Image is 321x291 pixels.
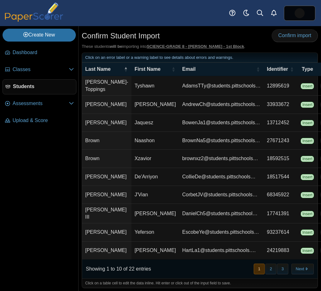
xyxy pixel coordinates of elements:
button: 3 [277,264,288,274]
div: Showing 1 to 10 of 22 entries [82,260,151,278]
span: Insert [301,156,314,162]
td: [PERSON_NAME] [82,186,131,204]
span: CollieDe@students.pittschools.org [182,174,256,179]
span: Students [13,83,74,90]
span: Identifier : Activate to sort [290,63,294,76]
span: Assessments [13,100,69,107]
a: Upload & Score [3,113,76,128]
td: [PERSON_NAME] [82,242,131,260]
td: 18592515 [264,150,298,168]
span: Insert [301,83,314,89]
span: CorbetJV@students.pittschools.org [182,192,257,197]
td: [PERSON_NAME] [131,204,179,223]
td: [PERSON_NAME] [131,242,179,260]
span: Classes [13,66,69,73]
td: [PERSON_NAME] [82,96,131,114]
a: Assessments [3,96,76,111]
td: De'Arriyon [131,168,179,186]
td: [PERSON_NAME] III [82,204,131,223]
td: 24219883 [264,242,298,260]
span: Upload & Score [13,117,74,124]
span: Identifier [267,66,288,72]
span: EscobeYe@students.pittschools.org [182,229,259,235]
td: [PERSON_NAME]-Toppings [82,76,131,96]
span: Insert [301,192,314,198]
a: ps.74CSeXsONR1xs8MJ [284,6,315,21]
td: [PERSON_NAME] [131,96,179,114]
span: Last Name [85,66,111,72]
td: 17741391 [264,204,298,223]
img: PaperScorer [3,3,65,22]
span: AndrewCh@students.pittschools.org [182,102,260,107]
span: HartLa1@students.pittschools.org [182,248,256,253]
img: ps.74CSeXsONR1xs8MJ [295,8,305,18]
td: Brown [82,150,131,168]
span: Jasmine McNair [295,8,305,18]
h1: Confirm Student Import [82,31,160,41]
span: Last Name : Activate to invert sorting [124,63,128,76]
a: Students [3,79,76,94]
span: First Name : Activate to sort [172,63,175,76]
span: First Name [135,66,161,72]
td: Yeferson [131,223,179,241]
a: Classes [3,62,76,77]
td: 12895619 [264,76,298,96]
div: Click on an error label or a warning label to see details about errors and warnings. [85,55,314,60]
span: Dashboard [13,49,74,56]
td: [PERSON_NAME] [82,114,131,132]
td: Xzavior [131,150,179,168]
div: These students importing into . [82,44,318,49]
td: Jaquesz [131,114,179,132]
td: 33933672 [264,96,298,114]
span: brownxz2@students.pittschools.org [182,156,258,161]
span: BrownNa5@students.pittschools.org [182,138,260,143]
span: BowenJa1@students.pittschools.org [182,120,260,125]
b: will be [110,44,122,49]
span: Type [302,66,313,72]
span: Insert [301,248,314,254]
span: Insert [301,120,314,126]
a: Alerts [267,6,281,20]
td: J'Vian [131,186,179,204]
td: Tyshawn [131,76,179,96]
span: Confirm import [278,33,311,38]
span: Insert [301,102,314,108]
td: 27671243 [264,132,298,150]
td: 93237614 [264,223,298,241]
td: Brown [82,132,131,150]
span: Email : Activate to sort [256,63,260,76]
button: Next [291,264,314,274]
a: PaperScorer [3,17,65,23]
u: SCIENCE-GRADE 8 - [PERSON_NAME] - 1st Block [147,44,244,49]
span: AdamsTTy@students.pittschools.org [182,83,261,88]
nav: pagination [253,264,314,274]
span: Insert [301,211,314,217]
td: [PERSON_NAME] [82,223,131,241]
div: Click on a table cell to edit the data inline. Hit enter or click out of the input field to save. [82,278,318,288]
td: [PERSON_NAME] [82,168,131,186]
td: 68345922 [264,186,298,204]
button: 2 [265,264,276,274]
a: Dashboard [3,45,76,60]
td: 13712452 [264,114,298,132]
span: Email [182,66,196,72]
a: Create New [3,29,76,41]
span: Insert [301,138,314,144]
span: Insert [301,229,314,236]
td: 18517544 [264,168,298,186]
td: Naashon [131,132,179,150]
span: Insert [301,174,314,180]
span: DanielCh5@students.pittschools.org [182,211,257,216]
a: Confirm import [272,29,318,42]
button: 1 [254,264,265,274]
